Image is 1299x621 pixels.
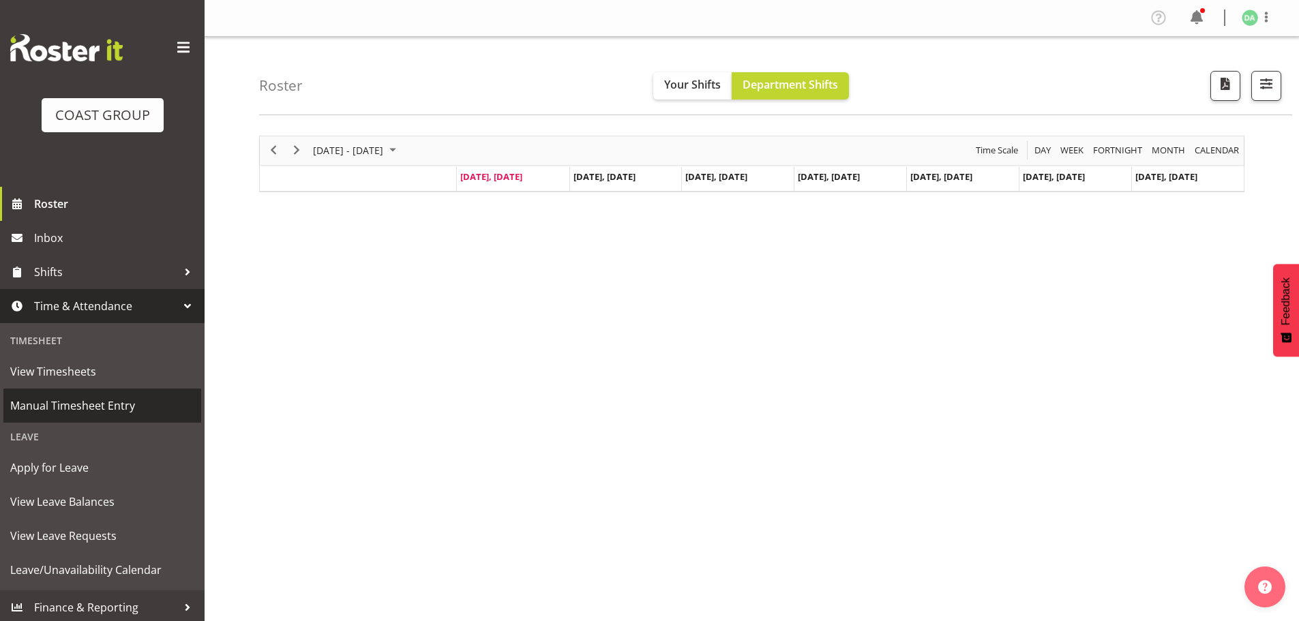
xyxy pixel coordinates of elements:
[3,519,201,553] a: View Leave Requests
[3,485,201,519] a: View Leave Balances
[10,457,194,478] span: Apply for Leave
[1242,10,1258,26] img: daniel-an1132.jpg
[34,228,198,248] span: Inbox
[3,354,201,389] a: View Timesheets
[1251,71,1281,101] button: Filter Shifts
[3,423,201,451] div: Leave
[34,194,198,214] span: Roster
[34,296,177,316] span: Time & Attendance
[259,78,303,93] h4: Roster
[10,491,194,512] span: View Leave Balances
[653,72,732,100] button: Your Shifts
[1258,580,1272,594] img: help-xxl-2.png
[1210,71,1240,101] button: Download a PDF of the roster according to the set date range.
[10,361,194,382] span: View Timesheets
[10,526,194,546] span: View Leave Requests
[732,72,849,100] button: Department Shifts
[34,262,177,282] span: Shifts
[10,395,194,416] span: Manual Timesheet Entry
[1273,264,1299,357] button: Feedback - Show survey
[1280,277,1292,325] span: Feedback
[3,389,201,423] a: Manual Timesheet Entry
[10,34,123,61] img: Rosterit website logo
[743,77,838,92] span: Department Shifts
[3,327,201,354] div: Timesheet
[3,553,201,587] a: Leave/Unavailability Calendar
[34,597,177,618] span: Finance & Reporting
[55,105,150,125] div: COAST GROUP
[664,77,721,92] span: Your Shifts
[10,560,194,580] span: Leave/Unavailability Calendar
[3,451,201,485] a: Apply for Leave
